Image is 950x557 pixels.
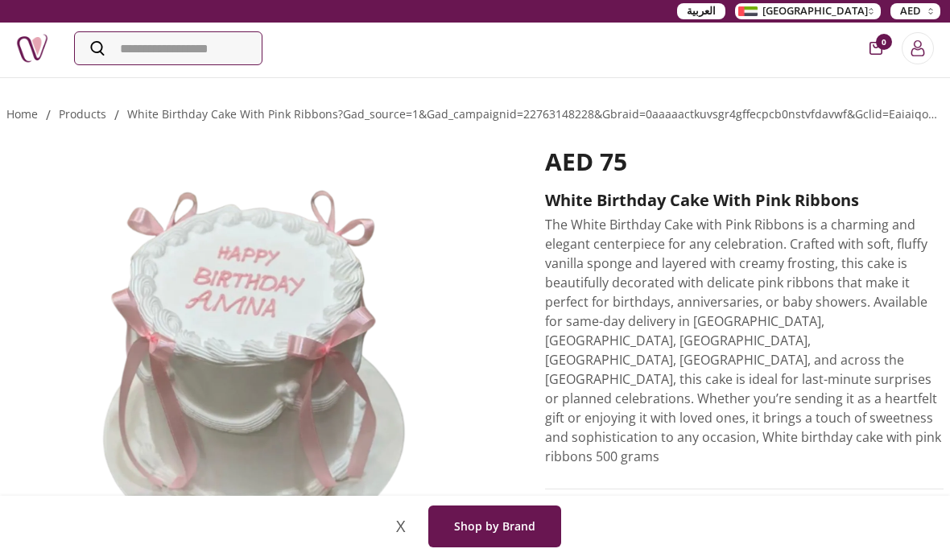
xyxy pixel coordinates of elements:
[6,106,38,122] a: Home
[545,145,627,178] span: AED 75
[735,3,881,19] button: [GEOGRAPHIC_DATA]
[687,3,716,19] span: العربية
[738,6,758,16] img: Arabic_dztd3n.png
[902,32,934,64] button: Login
[428,505,561,547] button: Shop by Brand
[545,215,944,466] p: The White Birthday Cake with Pink Ribbons is a charming and elegant centerpiece for any celebrati...
[890,3,940,19] button: AED
[46,105,51,125] li: /
[876,34,892,50] span: 0
[6,147,513,535] img: White birthday cake with pink ribbons White Birthday Cake with Pink Ribbons كيك عيد ميلاد أبيض بش...
[545,189,944,212] h2: White birthday cake with pink ribbons
[390,517,412,536] span: X
[59,106,106,122] a: products
[900,3,921,19] span: AED
[419,505,561,547] a: Shop by Brand
[114,105,119,125] li: /
[16,32,48,64] img: Nigwa-uae-gifts
[75,32,262,64] input: Search
[762,3,868,19] span: [GEOGRAPHIC_DATA]
[869,42,882,55] button: cart-button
